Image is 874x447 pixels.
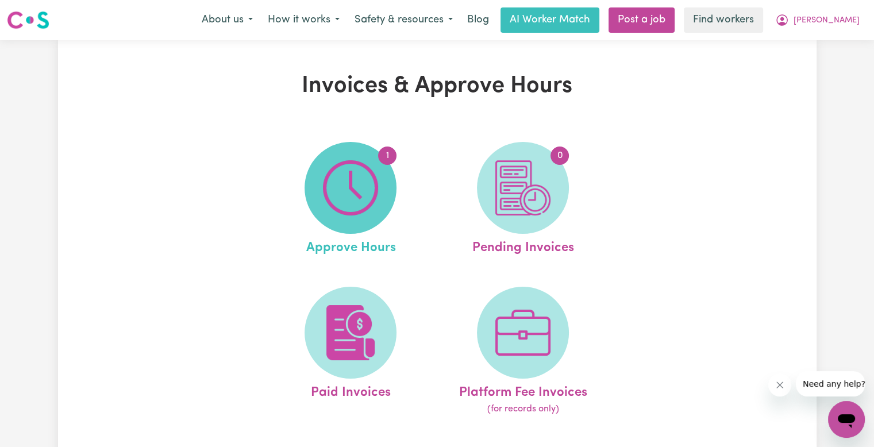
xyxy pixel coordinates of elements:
[268,142,433,258] a: Approve Hours
[260,8,347,32] button: How it works
[550,147,569,165] span: 0
[768,8,867,32] button: My Account
[347,8,460,32] button: Safety & resources
[194,8,260,32] button: About us
[472,234,574,258] span: Pending Invoices
[609,7,675,33] a: Post a job
[768,373,791,396] iframe: Close message
[684,7,763,33] a: Find workers
[459,379,587,403] span: Platform Fee Invoices
[7,8,70,17] span: Need any help?
[500,7,599,33] a: AI Worker Match
[306,234,395,258] span: Approve Hours
[191,72,683,100] h1: Invoices & Approve Hours
[7,10,49,30] img: Careseekers logo
[268,287,433,417] a: Paid Invoices
[796,371,865,396] iframe: Message from company
[311,379,391,403] span: Paid Invoices
[828,401,865,438] iframe: Button to launch messaging window
[440,142,606,258] a: Pending Invoices
[378,147,396,165] span: 1
[487,402,559,416] span: (for records only)
[7,7,49,33] a: Careseekers logo
[460,7,496,33] a: Blog
[794,14,860,27] span: [PERSON_NAME]
[440,287,606,417] a: Platform Fee Invoices(for records only)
